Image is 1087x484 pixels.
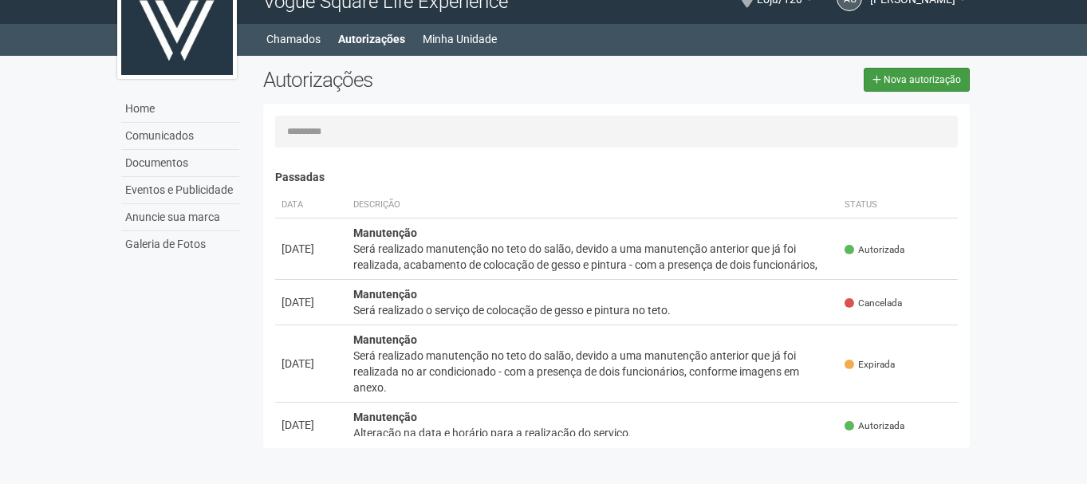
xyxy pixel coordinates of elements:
[423,28,497,50] a: Minha Unidade
[121,231,239,258] a: Galeria de Fotos
[275,192,347,218] th: Data
[275,171,959,183] h4: Passadas
[838,192,958,218] th: Status
[282,417,341,433] div: [DATE]
[884,74,961,85] span: Nova autorização
[353,241,833,273] div: Será realizado manutenção no teto do salão, devido a uma manutenção anterior que já foi realizada...
[353,226,417,239] strong: Manutenção
[121,150,239,177] a: Documentos
[121,177,239,204] a: Eventos e Publicidade
[353,333,417,346] strong: Manutenção
[845,419,904,433] span: Autorizada
[347,192,839,218] th: Descrição
[338,28,405,50] a: Autorizações
[353,425,833,441] div: Alteração na data e horário para a realização do serviço.
[353,302,833,318] div: Será realizado o serviço de colocação de gesso e pintura no teto.
[845,297,902,310] span: Cancelada
[121,96,239,123] a: Home
[263,68,605,92] h2: Autorizações
[121,204,239,231] a: Anuncie sua marca
[353,411,417,423] strong: Manutenção
[282,294,341,310] div: [DATE]
[121,123,239,150] a: Comunicados
[282,241,341,257] div: [DATE]
[845,358,895,372] span: Expirada
[353,288,417,301] strong: Manutenção
[864,68,970,92] a: Nova autorização
[353,348,833,395] div: Será realizado manutenção no teto do salão, devido a uma manutenção anterior que já foi realizada...
[282,356,341,372] div: [DATE]
[845,243,904,257] span: Autorizada
[266,28,321,50] a: Chamados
